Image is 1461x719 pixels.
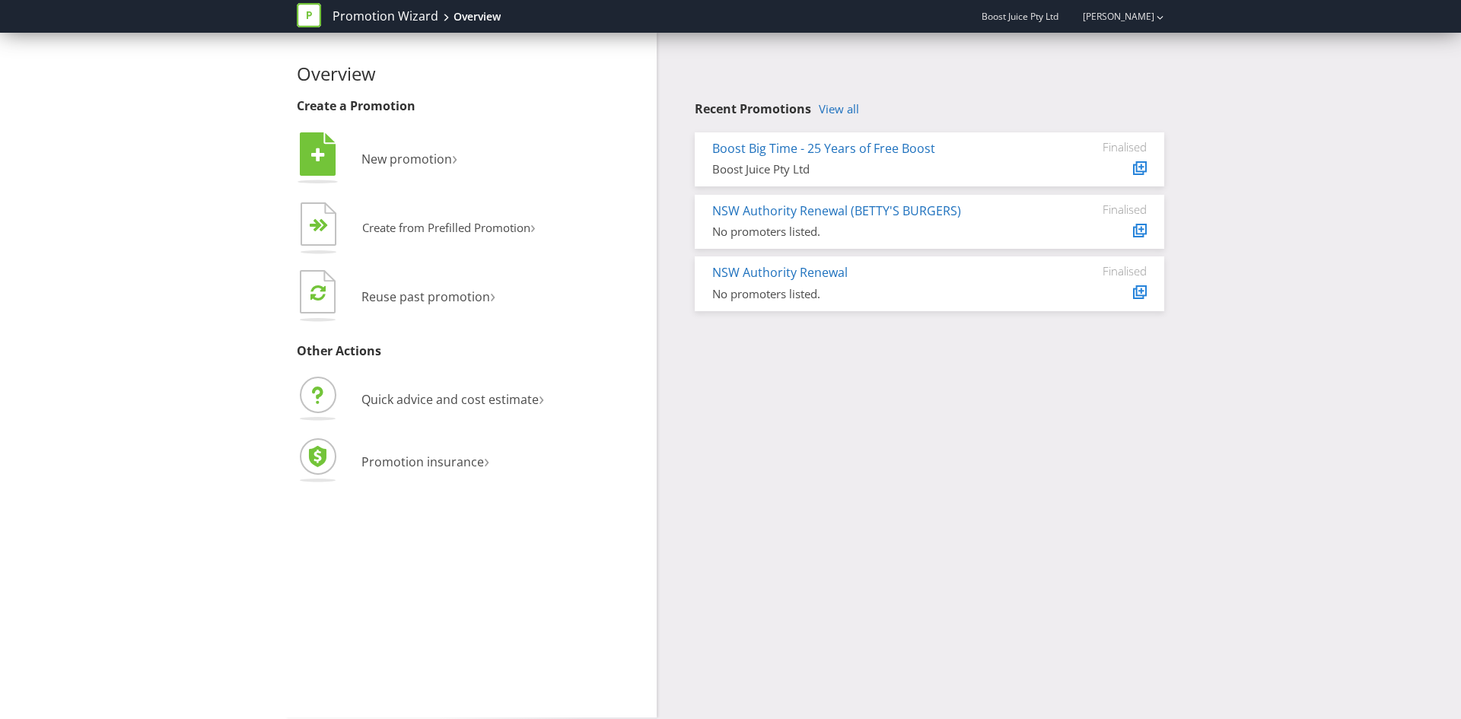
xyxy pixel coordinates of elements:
[361,453,484,470] span: Promotion insurance
[490,282,495,307] span: ›
[454,9,501,24] div: Overview
[712,161,1033,177] div: Boost Juice Pty Ltd
[530,215,536,238] span: ›
[333,8,438,25] a: Promotion Wizard
[362,220,530,235] span: Create from Prefilled Promotion
[1055,264,1147,278] div: Finalised
[1055,202,1147,216] div: Finalised
[319,218,329,233] tspan: 
[712,224,1033,240] div: No promoters listed.
[1068,10,1154,23] a: [PERSON_NAME]
[484,447,489,472] span: ›
[712,286,1033,302] div: No promoters listed.
[297,199,536,259] button: Create from Prefilled Promotion›
[712,140,935,157] a: Boost Big Time - 25 Years of Free Boost
[452,145,457,170] span: ›
[310,284,326,301] tspan: 
[297,391,544,408] a: Quick advice and cost estimate›
[695,100,811,117] span: Recent Promotions
[712,202,961,219] a: NSW Authority Renewal (BETTY'S BURGERS)
[297,453,489,470] a: Promotion insurance›
[361,151,452,167] span: New promotion
[539,385,544,410] span: ›
[712,264,848,281] a: NSW Authority Renewal
[361,391,539,408] span: Quick advice and cost estimate
[297,64,645,84] h2: Overview
[819,103,859,116] a: View all
[311,147,325,164] tspan: 
[982,10,1058,23] span: Boost Juice Pty Ltd
[297,100,645,113] h3: Create a Promotion
[361,288,490,305] span: Reuse past promotion
[297,345,645,358] h3: Other Actions
[1055,140,1147,154] div: Finalised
